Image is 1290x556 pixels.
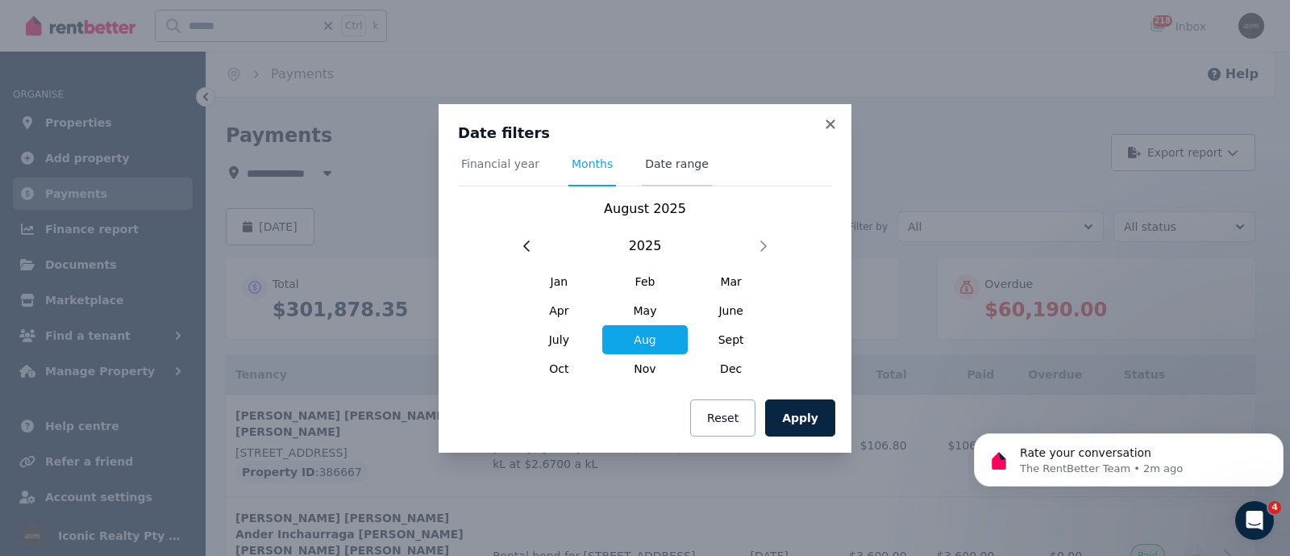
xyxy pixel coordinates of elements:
[1268,501,1281,514] span: 4
[688,325,774,354] span: Sept
[604,201,686,216] span: August 2025
[967,399,1290,512] iframe: Intercom notifications message
[645,156,709,172] span: Date range
[602,296,689,325] span: May
[516,325,602,354] span: July
[458,123,832,143] h3: Date filters
[629,236,662,256] span: 2025
[765,399,835,437] button: Apply
[516,296,602,325] span: Apr
[1235,501,1274,540] iframe: Intercom live chat
[458,156,832,186] nav: Tabs
[688,296,774,325] span: June
[461,156,539,172] span: Financial year
[516,354,602,383] span: Oct
[572,156,613,172] span: Months
[602,325,689,354] span: Aug
[602,354,689,383] span: Nov
[516,267,602,296] span: Jan
[602,267,689,296] span: Feb
[688,354,774,383] span: Dec
[690,399,755,437] button: Reset
[688,267,774,296] span: Mar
